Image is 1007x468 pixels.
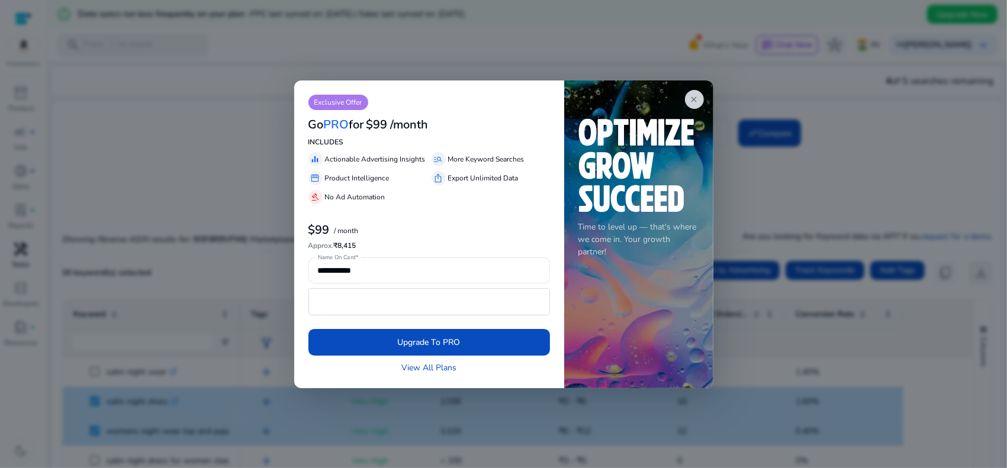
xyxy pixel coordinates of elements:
[308,95,368,110] p: Exclusive Offer
[311,173,320,183] span: storefront
[308,241,550,250] h6: ₹8,415
[434,154,443,164] span: manage_search
[325,192,385,202] p: No Ad Automation
[308,222,330,238] b: $99
[434,173,443,183] span: ios_share
[448,154,525,164] p: More Keyword Searches
[311,192,320,202] span: gavel
[308,137,550,147] p: INCLUDES
[324,117,349,133] span: PRO
[325,154,426,164] p: Actionable Advertising Insights
[311,154,320,164] span: equalizer
[308,118,364,132] h3: Go for
[308,241,334,250] span: Approx.
[401,362,456,374] a: View All Plans
[690,95,699,104] span: close
[325,173,390,183] p: Product Intelligence
[315,290,543,314] iframe: Secure payment input frame
[398,336,461,348] span: Upgrade To PRO
[448,173,519,183] p: Export Unlimited Data
[308,329,550,356] button: Upgrade To PRO
[318,254,356,262] mat-label: Name On Card
[366,118,429,132] h3: $99 /month
[334,227,359,235] p: / month
[578,221,699,258] p: Time to level up — that's where we come in. Your growth partner!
